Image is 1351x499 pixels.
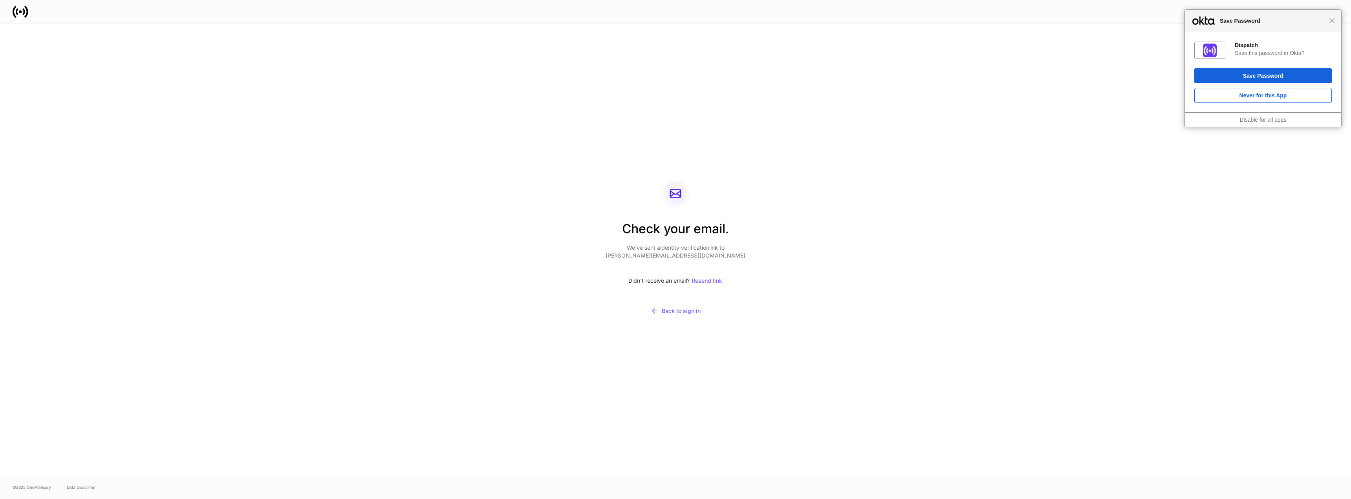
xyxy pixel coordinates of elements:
button: Back to sign in [606,302,745,320]
span: Close [1329,18,1335,24]
div: Save this password in Okta? [1235,49,1332,57]
div: Resend link [692,278,722,283]
a: Disable for all apps [1239,117,1286,123]
a: Data Disclaimer [67,484,96,490]
button: Resend link [691,272,723,289]
button: Save Password [1194,68,1332,83]
div: Back to sign in [651,307,701,315]
span: Save Password [1216,16,1329,26]
div: Dispatch [1235,42,1332,49]
p: We’ve sent a identity verification link to [PERSON_NAME][EMAIL_ADDRESS][DOMAIN_NAME] [606,244,745,260]
h2: Check your email. [606,220,745,244]
div: Didn’t receive an email? [606,272,745,289]
button: Never for this App [1194,88,1332,103]
img: IoaI0QAAAAZJREFUAwDpn500DgGa8wAAAABJRU5ErkJggg== [1203,44,1217,57]
span: © 2025 OneAdvisory [13,484,51,490]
